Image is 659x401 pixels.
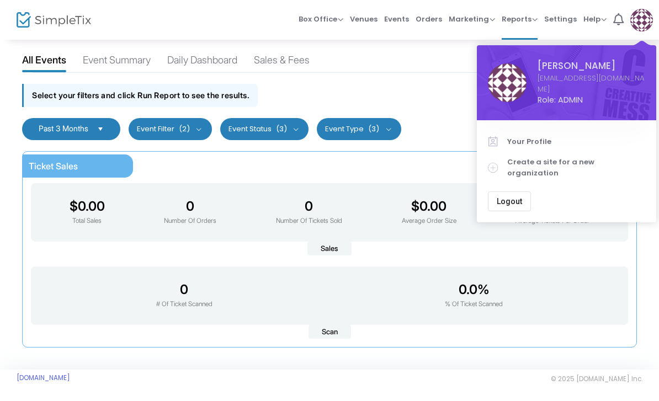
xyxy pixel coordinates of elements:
span: Settings [544,5,577,33]
h3: 0 [276,199,342,214]
p: Average Order Size [402,216,456,226]
span: Your Profile [507,136,645,147]
span: Sales [307,242,352,256]
span: Orders [416,5,442,33]
span: Create a site for a new organization [507,157,645,178]
div: Select your filters and click Run Report to see the results. [22,84,258,106]
span: Reports [502,14,538,24]
span: Scan [309,325,351,339]
p: % Of Ticket Scanned [445,300,503,309]
p: Total Sales [70,216,105,226]
span: Box Office [299,14,343,24]
span: (2) [179,125,190,133]
div: Event Summary [83,52,151,72]
span: © 2025 [DOMAIN_NAME] Inc. [551,375,642,383]
button: Logout [488,191,531,211]
a: Your Profile [488,131,645,152]
span: Logout [497,197,522,206]
h3: 0.0% [445,282,503,297]
h3: 0 [164,199,216,214]
button: Event Status(3) [220,118,309,140]
span: Role: ADMIN [538,94,645,106]
h3: $0.00 [402,199,456,214]
a: [EMAIL_ADDRESS][DOMAIN_NAME] [538,73,645,94]
span: Past 3 Months [39,124,88,133]
div: All Events [22,52,66,72]
a: [DOMAIN_NAME] [17,373,70,382]
p: Number Of Orders [164,216,216,226]
button: Select [93,125,108,133]
span: (3) [276,125,287,133]
span: Venues [350,5,378,33]
span: [PERSON_NAME] [538,59,645,73]
span: Events [384,5,409,33]
p: Number Of Tickets Sold [276,216,342,226]
button: Event Filter(2) [129,118,212,140]
span: (3) [368,125,379,133]
div: Daily Dashboard [167,52,237,72]
span: Help [583,14,607,24]
h3: $0.00 [70,199,105,214]
span: Ticket Sales [29,161,78,172]
span: Marketing [449,14,495,24]
div: Sales & Fees [254,52,310,72]
button: Event Type(3) [317,118,401,140]
p: # Of Ticket Scanned [156,300,212,309]
a: Create a site for a new organization [488,152,645,183]
h3: 0 [156,282,212,297]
